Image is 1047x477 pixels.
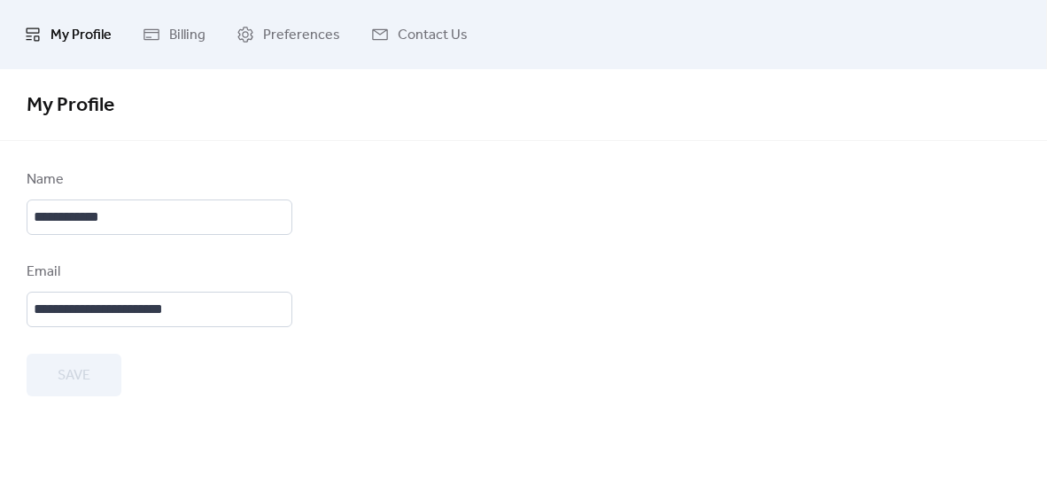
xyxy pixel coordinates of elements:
a: Contact Us [358,7,481,62]
a: Billing [129,7,219,62]
span: Billing [169,21,206,50]
span: My Profile [27,86,114,125]
span: Contact Us [398,21,468,50]
span: My Profile [50,21,112,50]
span: Preferences [263,21,340,50]
div: Email [27,262,289,283]
a: Preferences [223,7,353,62]
div: Name [27,169,289,191]
a: My Profile [11,7,125,62]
